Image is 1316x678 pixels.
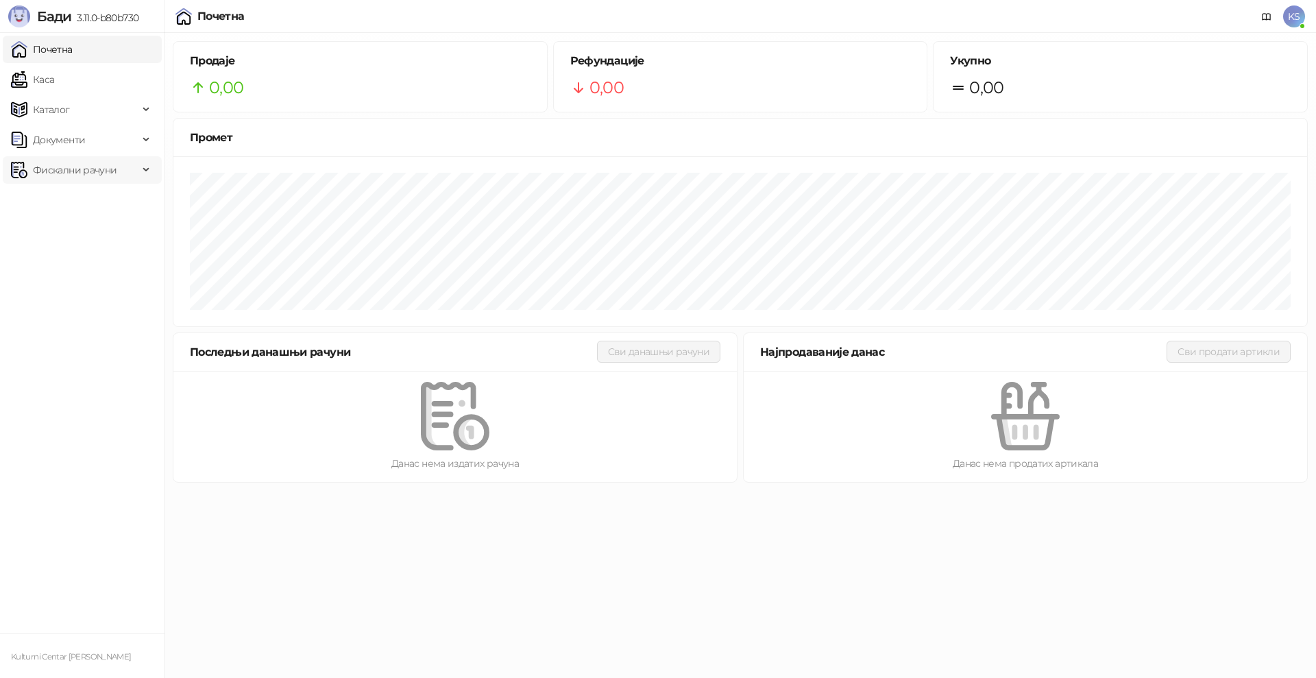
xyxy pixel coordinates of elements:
[71,12,138,24] span: 3.11.0-b80b730
[195,456,715,471] div: Данас нема издатих рачуна
[190,53,531,69] h5: Продаје
[597,341,720,363] button: Сви данашњи рачуни
[950,53,1291,69] h5: Укупно
[190,129,1291,146] div: Промет
[33,126,85,154] span: Документи
[8,5,30,27] img: Logo
[1256,5,1278,27] a: Документација
[760,343,1167,361] div: Најпродаваније данас
[197,11,245,22] div: Почетна
[969,75,1003,101] span: 0,00
[766,456,1285,471] div: Данас нема продатих артикала
[33,96,70,123] span: Каталог
[33,156,117,184] span: Фискални рачуни
[11,36,73,63] a: Почетна
[209,75,243,101] span: 0,00
[11,652,131,662] small: Kulturni Centar [PERSON_NAME]
[1283,5,1305,27] span: KS
[11,66,54,93] a: Каса
[1167,341,1291,363] button: Сви продати артикли
[570,53,911,69] h5: Рефундације
[37,8,71,25] span: Бади
[589,75,624,101] span: 0,00
[190,343,597,361] div: Последњи данашњи рачуни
